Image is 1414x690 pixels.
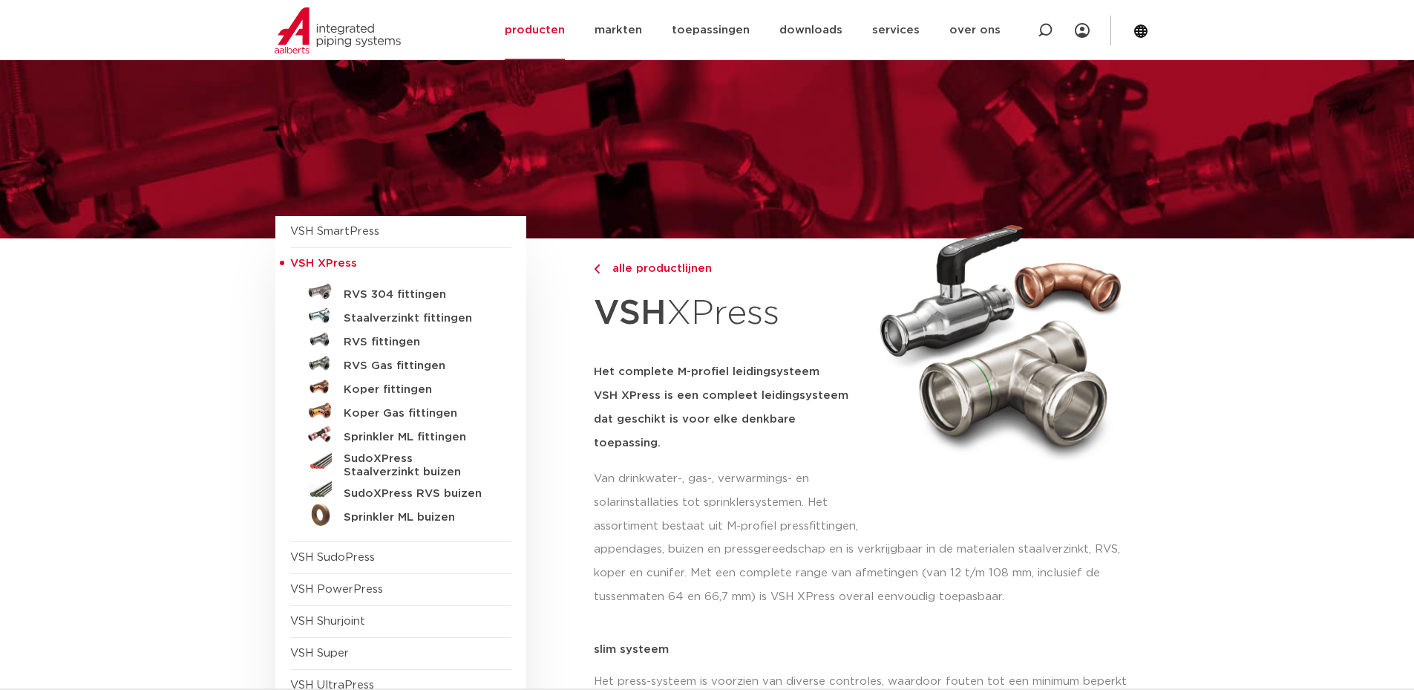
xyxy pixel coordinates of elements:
[594,264,600,274] img: chevron-right.svg
[290,351,511,375] a: RVS Gas fittingen
[290,280,511,304] a: RVS 304 fittingen
[290,446,511,479] a: SudoXPress Staalverzinkt buizen
[344,359,491,373] h5: RVS Gas fittingen
[290,399,511,423] a: Koper Gas fittingen
[594,467,863,538] p: Van drinkwater-, gas-, verwarmings- en solarinstallaties tot sprinklersystemen. Het assortiment b...
[290,584,383,595] a: VSH PowerPress
[290,304,511,328] a: Staalverzinkt fittingen
[344,336,491,349] h5: RVS fittingen
[290,328,511,351] a: RVS fittingen
[594,538,1139,609] p: appendages, buizen en pressgereedschap en is verkrijgbaar in de materialen staalverzinkt, RVS, ko...
[290,479,511,503] a: SudoXPress RVS buizen
[290,503,511,527] a: Sprinkler ML buizen
[344,431,491,444] h5: Sprinkler ML fittingen
[594,260,863,278] a: alle productlijnen
[290,226,379,237] a: VSH SmartPress
[290,616,365,627] a: VSH Shurjoint
[290,423,511,446] a: Sprinkler ML fittingen
[603,263,712,274] span: alle productlijnen
[594,644,1139,655] p: slim systeem
[290,375,511,399] a: Koper fittingen
[344,407,491,420] h5: Koper Gas fittingen
[290,552,375,563] a: VSH SudoPress
[344,487,491,501] h5: SudoXPress RVS buizen
[594,296,667,331] strong: VSH
[594,285,863,342] h1: XPress
[344,511,491,524] h5: Sprinkler ML buizen
[344,383,491,397] h5: Koper fittingen
[344,452,491,479] h5: SudoXPress Staalverzinkt buizen
[290,258,357,269] span: VSH XPress
[344,288,491,302] h5: RVS 304 fittingen
[594,360,863,455] h5: Het complete M-profiel leidingsysteem VSH XPress is een compleet leidingsysteem dat geschikt is v...
[344,312,491,325] h5: Staalverzinkt fittingen
[290,648,349,659] a: VSH Super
